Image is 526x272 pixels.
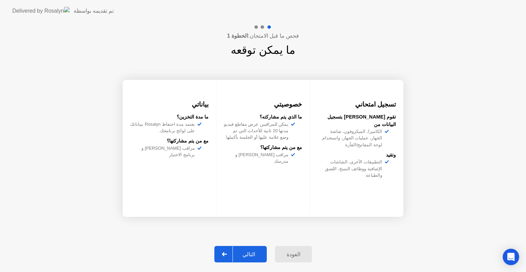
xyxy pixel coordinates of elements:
div: مراقب [PERSON_NAME] و مدرسك [224,151,291,164]
h4: فحص ما قبل الامتحان: [227,32,299,40]
div: تقوم [PERSON_NAME] بتسجيل البيانات من [317,113,396,128]
div: التالي [233,251,265,258]
h1: ما يمكن توقعه [231,42,295,58]
button: التالي [214,246,267,262]
div: مع من يتم مشاركتها؟ [130,137,209,145]
h3: خصوصيتي [224,100,302,109]
div: التطبيقات الأخرى، الشاشات الإضافية ووظائف النسخ، اللصق والطباعة [317,159,385,178]
div: يعتمد مدة احتفاظ Rosalyn ببياناتك على لوائح برنامجك. [130,121,198,134]
div: مع من يتم مشاركتها؟ [224,144,302,151]
button: العودة [275,246,312,262]
div: ما الذي يتم مشاركته؟ [224,113,302,121]
div: العودة [277,251,310,258]
div: ما مدة التخزين؟ [130,113,209,121]
div: Open Intercom Messenger [503,249,519,265]
h3: بياناتي [130,100,209,109]
div: يمكن للمراقبين عرض مقاطع فيديو مدتها 20 ثانية للأحداث التي تم وضع علامة عليها أو الجلسة بأكملها [224,121,291,141]
div: مراقب [PERSON_NAME] و برنامج الاختبار [130,145,198,158]
b: الخطوة 1 [227,33,248,39]
div: تم تقديمه بواسطة [74,7,114,15]
div: الكاميرا، الميكروفون، شاشة الجهاز، عمليات الجهاز، واستخدام لوحة المفاتيح/الفأرة [317,128,385,148]
h3: تسجيل امتحاني [317,100,396,109]
img: Delivered by Rosalyn [12,7,70,15]
div: وتقيد [317,151,396,159]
